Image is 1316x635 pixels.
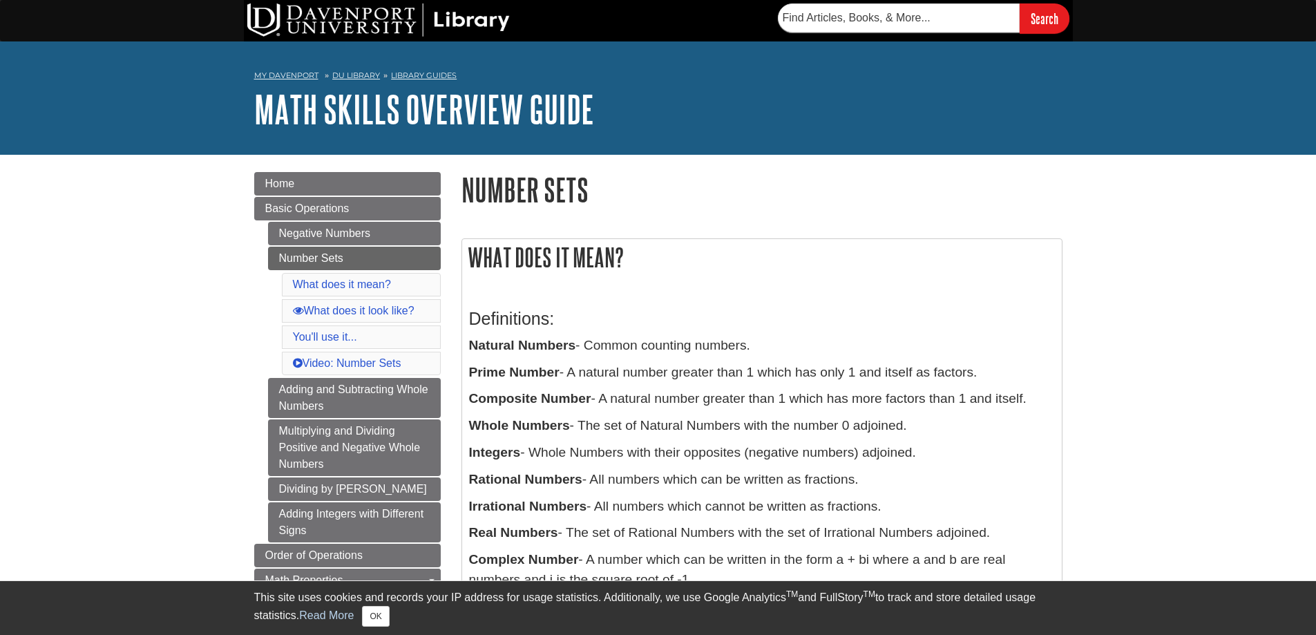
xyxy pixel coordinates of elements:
b: Complex Number [469,552,579,567]
img: DU Library [247,3,510,37]
a: Back to Top [1268,285,1313,303]
sup: TM [786,589,798,599]
a: What does it look like? [293,305,414,316]
span: Order of Operations [265,549,363,561]
p: - All numbers which cannot be written as fractions. [469,497,1055,517]
a: Multiplying and Dividing Positive and Negative Whole Numbers [268,419,441,476]
form: Searches DU Library's articles, books, and more [778,3,1069,33]
a: Order of Operations [254,544,441,567]
span: Home [265,178,295,189]
a: Math Skills Overview Guide [254,88,594,131]
a: Adding Integers with Different Signs [268,502,441,542]
p: - The set of Natural Numbers with the number 0 adjoined. [469,416,1055,436]
p: - A number which can be written in the form a + bi where a and b are real numbers and i is the sq... [469,550,1055,590]
b: Integers [469,445,521,459]
h3: Definitions: [469,309,1055,329]
a: Negative Numbers [268,222,441,245]
b: Irrational Numbers [469,499,587,513]
a: Video: Number Sets [293,357,401,369]
a: DU Library [332,70,380,80]
a: Math Properties [254,569,441,592]
b: Whole Numbers [469,418,570,433]
button: Close [362,606,389,627]
p: - All numbers which can be written as fractions. [469,470,1055,490]
a: Basic Operations [254,197,441,220]
p: - A natural number greater than 1 which has more factors than 1 and itself. [469,389,1055,409]
p: - Whole Numbers with their opposites (negative numbers) adjoined. [469,443,1055,463]
p: - A natural number greater than 1 which has only 1 and itself as factors. [469,363,1055,383]
a: Read More [299,609,354,621]
input: Find Articles, Books, & More... [778,3,1020,32]
nav: breadcrumb [254,66,1062,88]
a: Dividing by [PERSON_NAME] [268,477,441,501]
b: Real Numbers [469,525,558,540]
a: Library Guides [391,70,457,80]
b: Rational Numbers [469,472,582,486]
a: My Davenport [254,70,318,82]
b: Prime Number [469,365,560,379]
p: - The set of Rational Numbers with the set of Irrational Numbers adjoined. [469,523,1055,543]
b: Composite Number [469,391,591,406]
h2: What does it mean? [462,239,1062,276]
p: - Common counting numbers. [469,336,1055,356]
b: Natural Numbers [469,338,576,352]
h1: Number Sets [461,172,1062,207]
a: What does it mean? [293,278,391,290]
a: Number Sets [268,247,441,270]
input: Search [1020,3,1069,33]
span: Math Properties [265,574,343,586]
a: Home [254,172,441,196]
a: Adding and Subtracting Whole Numbers [268,378,441,418]
a: You'll use it... [293,331,357,343]
div: This site uses cookies and records your IP address for usage statistics. Additionally, we use Goo... [254,589,1062,627]
span: Basic Operations [265,202,350,214]
sup: TM [864,589,875,599]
